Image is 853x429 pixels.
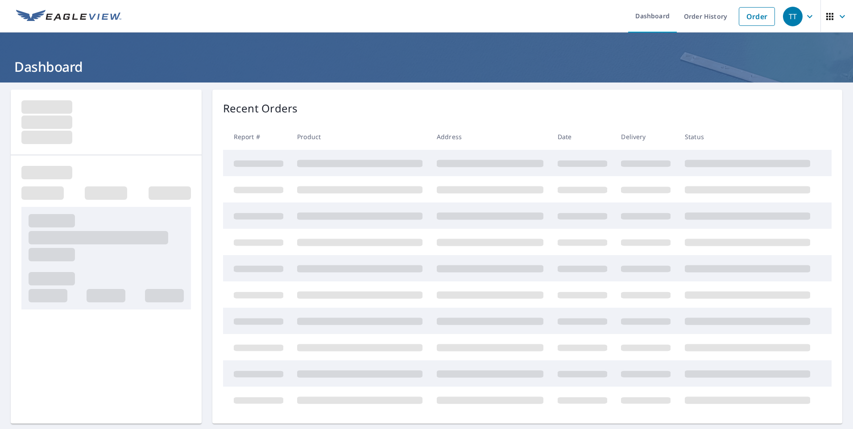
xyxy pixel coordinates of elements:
img: EV Logo [16,10,121,23]
th: Report # [223,124,290,150]
h1: Dashboard [11,58,842,76]
th: Address [430,124,551,150]
th: Product [290,124,430,150]
div: TT [783,7,803,26]
p: Recent Orders [223,100,298,116]
a: Order [739,7,775,26]
th: Date [551,124,614,150]
th: Status [678,124,817,150]
th: Delivery [614,124,678,150]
